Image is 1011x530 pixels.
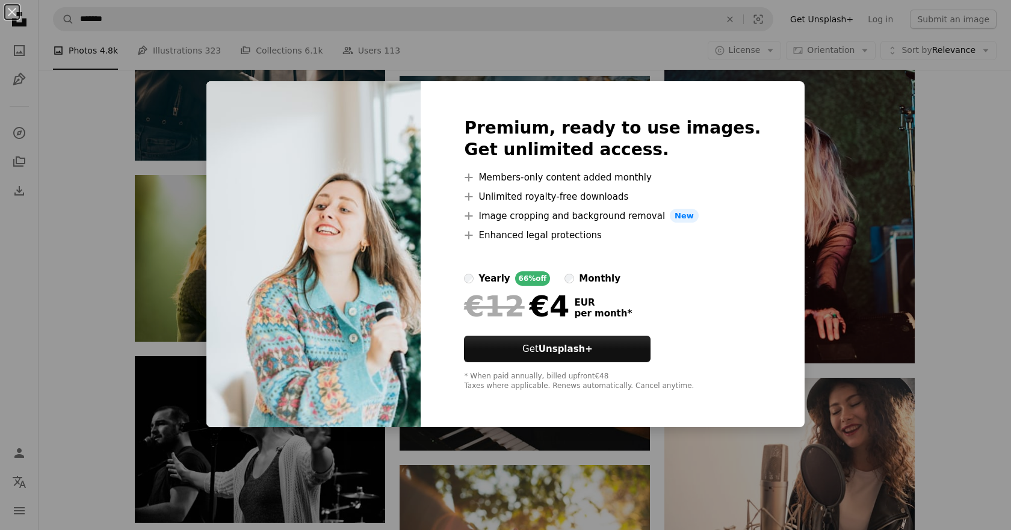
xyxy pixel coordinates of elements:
li: Unlimited royalty-free downloads [464,190,761,204]
div: * When paid annually, billed upfront €48 Taxes where applicable. Renews automatically. Cancel any... [464,372,761,391]
input: monthly [564,274,574,283]
span: €12 [464,291,524,322]
li: Enhanced legal protections [464,228,761,242]
span: New [670,209,699,223]
input: yearly66%off [464,274,474,283]
img: premium_photo-1670884127314-6b29ba4d831d [206,81,421,428]
span: EUR [574,297,632,308]
strong: Unsplash+ [539,344,593,354]
div: monthly [579,271,620,286]
div: €4 [464,291,569,322]
span: per month * [574,308,632,319]
div: yearly [478,271,510,286]
li: Image cropping and background removal [464,209,761,223]
button: GetUnsplash+ [464,336,651,362]
li: Members-only content added monthly [464,170,761,185]
div: 66% off [515,271,551,286]
h2: Premium, ready to use images. Get unlimited access. [464,117,761,161]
